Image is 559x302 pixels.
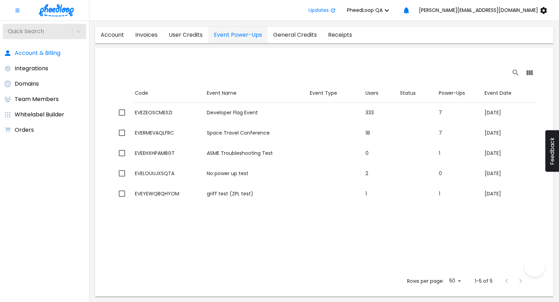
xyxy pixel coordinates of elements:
div: account tabs [95,27,358,43]
button: Updates [303,3,341,17]
a: account-tab-invoices [130,27,163,43]
div: ASME Troubleshooting Test [207,150,304,157]
button: [PERSON_NAME][EMAIL_ADDRESS][DOMAIN_NAME] [413,3,556,17]
span: PheedLoop QA [347,7,383,13]
div: 1 [439,150,479,157]
button: Sort [307,87,340,100]
div: 1 [439,190,479,197]
div: EVEZEOSCMESZI [135,109,201,116]
span: Feedback [549,137,556,165]
button: Search [509,66,523,80]
p: Team Members [15,95,59,103]
div: 2 [365,170,394,177]
p: Orders [15,126,34,134]
div: 7 [439,129,479,136]
a: account-tab-account [95,27,130,43]
div: Status [400,89,416,98]
button: Sort [132,87,151,100]
div: Power-Ups [439,89,479,97]
div: 50 [447,276,464,286]
a: account-tab-user credits [163,27,208,43]
div: 0 [439,170,479,177]
p: Account & Billing [15,49,60,57]
a: account-tab-Event Power-Ups [208,27,268,43]
a: account-tab-receipts [322,27,358,43]
div: EVERMEVAQLFRC [135,129,201,136]
div: 18 [365,129,394,136]
span: [PERSON_NAME][EMAIL_ADDRESS][DOMAIN_NAME] [419,7,538,13]
div: 333 [365,109,394,116]
div: Developer Flag Event [207,109,304,116]
div: Table Toolbar [112,62,537,84]
div: Code [135,89,148,98]
div: griff test (ZPL test) [207,190,304,197]
button: Sort [482,87,514,100]
p: 1-5 of 5 [475,278,493,285]
button: Sort [204,87,239,100]
img: logo [39,4,74,16]
p: Integrations [15,64,48,73]
a: account-tab-general credits [268,27,322,43]
div: Space Travel Conference [207,129,304,136]
span: Updates [308,7,329,13]
iframe: Help Scout Beacon - Open [524,256,545,277]
div: [DATE] [485,129,534,136]
button: Sort [363,87,381,100]
p: Domains [15,80,39,88]
div: [DATE] [485,170,534,177]
div: [DATE] [485,109,534,116]
p: Whitelabel Builder [15,110,64,119]
div: Quick Search [6,28,44,35]
div: [DATE] [485,190,534,197]
div: Users [365,89,378,98]
div: 0 [365,150,394,157]
p: Rows per page: [407,278,444,285]
div: EVEEHXHPAMBGT [135,150,201,157]
button: Sort [397,87,419,100]
div: EVEYEWQBQHYOM [135,190,201,197]
div: EVELOUUJXSQTA [135,170,201,177]
div: 1 [365,190,394,197]
button: PheedLoop QA [341,3,399,17]
div: No power up test [207,170,304,177]
div: Event Date [485,89,511,98]
div: Event Name [207,89,237,98]
div: 7 [439,109,479,116]
div: [DATE] [485,150,534,157]
button: View Columns [523,66,537,80]
div: Event Type [310,89,337,98]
